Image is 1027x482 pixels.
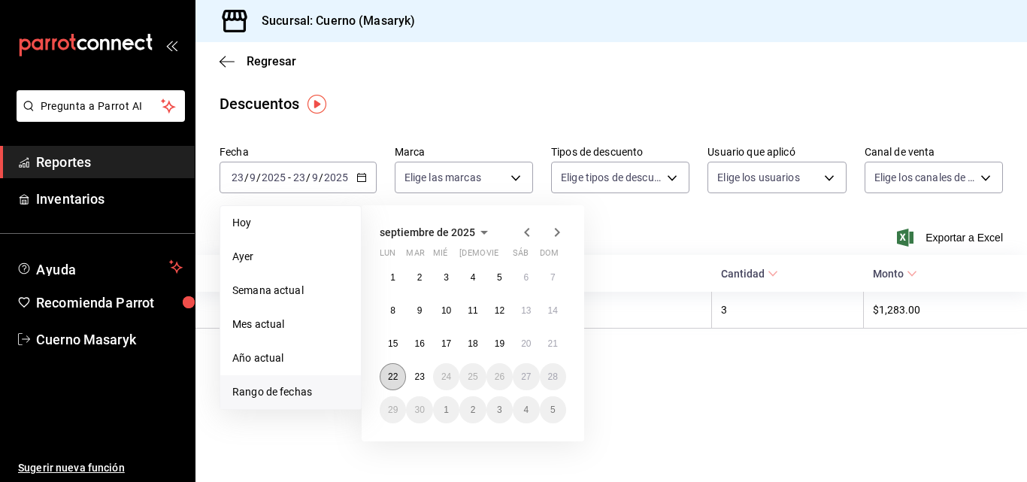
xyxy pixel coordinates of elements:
button: 8 de septiembre de 2025 [380,297,406,324]
abbr: 20 de septiembre de 2025 [521,338,531,349]
abbr: 19 de septiembre de 2025 [495,338,504,349]
abbr: 3 de octubre de 2025 [497,405,502,415]
abbr: 29 de septiembre de 2025 [388,405,398,415]
abbr: 1 de octubre de 2025 [444,405,449,415]
a: Pregunta a Parrot AI [11,109,185,125]
button: 6 de septiembre de 2025 [513,264,539,291]
button: 16 de septiembre de 2025 [406,330,432,357]
abbr: 4 de septiembre de 2025 [471,272,476,283]
button: 22 de septiembre de 2025 [380,363,406,390]
button: 2 de octubre de 2025 [459,396,486,423]
input: -- [311,171,319,183]
span: Ayuda [36,258,163,276]
abbr: domingo [540,248,559,264]
abbr: 15 de septiembre de 2025 [388,338,398,349]
button: Regresar [220,54,296,68]
span: Elige los usuarios [717,170,799,185]
abbr: 26 de septiembre de 2025 [495,371,504,382]
abbr: lunes [380,248,395,264]
input: ---- [261,171,286,183]
th: 3 [712,292,864,329]
div: Descuentos [220,92,299,115]
button: 27 de septiembre de 2025 [513,363,539,390]
span: Ayer [232,249,349,265]
abbr: 3 de septiembre de 2025 [444,272,449,283]
abbr: 6 de septiembre de 2025 [523,272,529,283]
abbr: 24 de septiembre de 2025 [441,371,451,382]
button: Tooltip marker [307,95,326,114]
button: 24 de septiembre de 2025 [433,363,459,390]
button: 29 de septiembre de 2025 [380,396,406,423]
abbr: 8 de septiembre de 2025 [390,305,395,316]
input: -- [231,171,244,183]
abbr: 21 de septiembre de 2025 [548,338,558,349]
button: Exportar a Excel [900,229,1003,247]
button: 9 de septiembre de 2025 [406,297,432,324]
span: Recomienda Parrot [36,293,183,313]
span: septiembre de 2025 [380,226,475,238]
button: 10 de septiembre de 2025 [433,297,459,324]
button: open_drawer_menu [165,39,177,51]
button: 4 de octubre de 2025 [513,396,539,423]
span: / [244,171,249,183]
span: Cantidad [721,268,778,280]
input: -- [292,171,306,183]
label: Canal de venta [865,147,1003,157]
label: Tipos de descuento [551,147,689,157]
abbr: viernes [486,248,498,264]
span: Rango de fechas [232,384,349,400]
button: 21 de septiembre de 2025 [540,330,566,357]
button: 26 de septiembre de 2025 [486,363,513,390]
span: Reportes [36,152,183,172]
abbr: 30 de septiembre de 2025 [414,405,424,415]
span: Semana actual [232,283,349,299]
th: [PERSON_NAME] [195,292,469,329]
abbr: 13 de septiembre de 2025 [521,305,531,316]
button: 15 de septiembre de 2025 [380,330,406,357]
abbr: 1 de septiembre de 2025 [390,272,395,283]
button: septiembre de 2025 [380,223,493,241]
abbr: 5 de octubre de 2025 [550,405,556,415]
input: -- [249,171,256,183]
abbr: 5 de septiembre de 2025 [497,272,502,283]
button: 28 de septiembre de 2025 [540,363,566,390]
button: 19 de septiembre de 2025 [486,330,513,357]
abbr: 16 de septiembre de 2025 [414,338,424,349]
button: 17 de septiembre de 2025 [433,330,459,357]
abbr: 28 de septiembre de 2025 [548,371,558,382]
h3: Sucursal: Cuerno (Masaryk) [250,12,415,30]
span: Elige tipos de descuento [561,170,662,185]
abbr: 14 de septiembre de 2025 [548,305,558,316]
abbr: 9 de septiembre de 2025 [417,305,423,316]
span: / [256,171,261,183]
abbr: martes [406,248,424,264]
span: Pregunta a Parrot AI [41,99,162,114]
button: 1 de septiembre de 2025 [380,264,406,291]
span: - [288,171,291,183]
span: Sugerir nueva función [18,460,183,476]
abbr: 27 de septiembre de 2025 [521,371,531,382]
abbr: 7 de septiembre de 2025 [550,272,556,283]
span: / [306,171,311,183]
span: / [319,171,323,183]
button: 1 de octubre de 2025 [433,396,459,423]
abbr: miércoles [433,248,447,264]
span: Elige las marcas [404,170,481,185]
label: Usuario que aplicó [707,147,846,157]
abbr: 18 de septiembre de 2025 [468,338,477,349]
span: Inventarios [36,189,183,209]
label: Fecha [220,147,377,157]
button: 12 de septiembre de 2025 [486,297,513,324]
button: 30 de septiembre de 2025 [406,396,432,423]
button: 23 de septiembre de 2025 [406,363,432,390]
label: Marca [395,147,533,157]
button: 18 de septiembre de 2025 [459,330,486,357]
th: $1,283.00 [864,292,1027,329]
span: Mes actual [232,317,349,332]
button: 3 de septiembre de 2025 [433,264,459,291]
button: 20 de septiembre de 2025 [513,330,539,357]
button: 2 de septiembre de 2025 [406,264,432,291]
button: 5 de septiembre de 2025 [486,264,513,291]
abbr: 2 de septiembre de 2025 [417,272,423,283]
